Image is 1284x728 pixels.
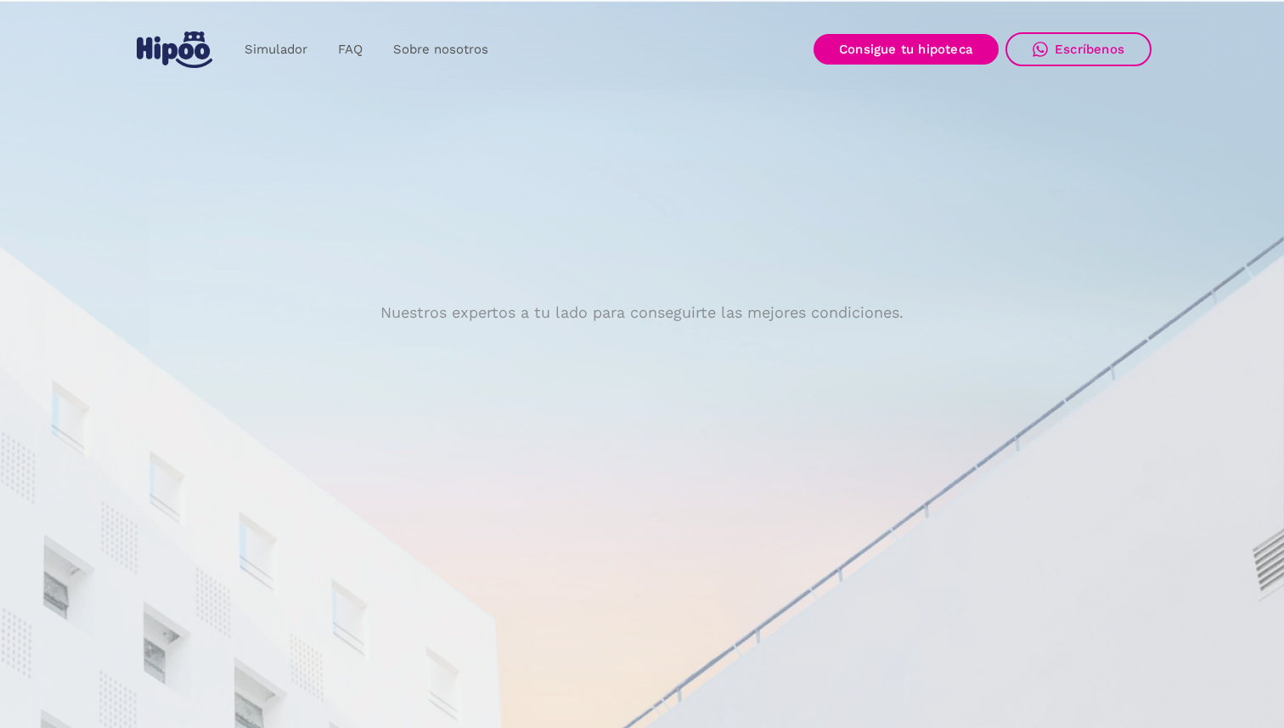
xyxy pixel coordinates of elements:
[814,34,999,65] a: Consigue tu hipoteca
[1055,42,1124,57] div: Escríbenos
[132,25,216,75] a: home
[1005,32,1152,66] a: Escríbenos
[323,33,378,66] a: FAQ
[378,33,504,66] a: Sobre nosotros
[229,33,323,66] a: Simulador
[380,306,904,319] p: Nuestros expertos a tu lado para conseguirte las mejores condiciones.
